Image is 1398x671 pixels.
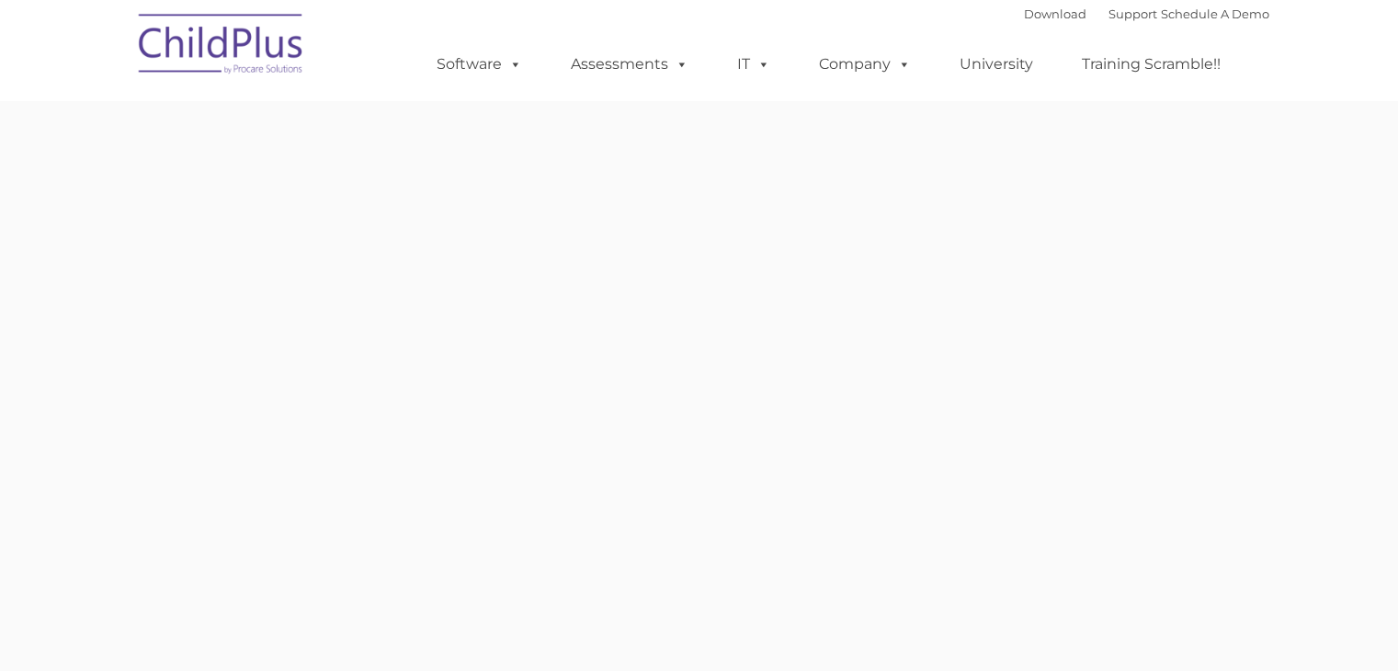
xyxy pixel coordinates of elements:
[719,46,789,83] a: IT
[1108,6,1157,21] a: Support
[1024,6,1086,21] a: Download
[941,46,1051,83] a: University
[1063,46,1239,83] a: Training Scramble!!
[552,46,707,83] a: Assessments
[1024,6,1269,21] font: |
[418,46,540,83] a: Software
[801,46,929,83] a: Company
[1161,6,1269,21] a: Schedule A Demo
[130,1,313,93] img: ChildPlus by Procare Solutions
